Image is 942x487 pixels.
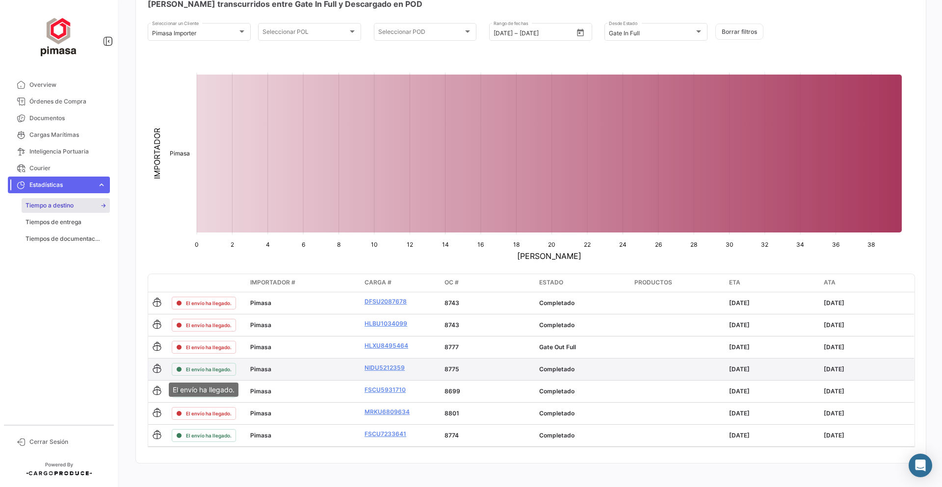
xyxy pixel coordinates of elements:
[584,241,591,248] text: 22
[477,241,484,248] text: 16
[152,128,162,179] text: IMPORTADOR
[445,278,459,287] span: OC #
[824,409,911,418] div: [DATE]
[302,241,305,248] text: 6
[824,299,911,308] div: [DATE]
[909,454,932,477] div: Abrir Intercom Messenger
[729,431,816,440] div: [DATE]
[29,114,106,123] span: Documentos
[29,80,106,89] span: Overview
[246,274,361,292] datatable-header-cell: Importador #
[729,343,816,352] div: [DATE]
[729,321,816,330] div: [DATE]
[186,343,232,351] span: El envío ha llegado.
[365,385,437,394] a: FSCU5931710
[337,241,340,248] text: 8
[535,274,630,292] datatable-header-cell: Estado
[729,409,816,418] div: [DATE]
[655,241,662,248] text: 26
[445,343,531,352] p: 8777
[832,241,839,248] text: 36
[186,321,232,329] span: El envío ha llegado.
[8,110,110,127] a: Documentos
[715,24,763,40] button: Borrar filtros
[8,160,110,177] a: Courier
[250,343,271,351] span: Pimasa
[729,299,816,308] div: [DATE]
[539,387,575,395] span: Completado
[8,77,110,93] a: Overview
[726,241,733,248] text: 30
[8,127,110,143] a: Cargas Marítimas
[361,274,441,292] datatable-header-cell: Carga #
[539,410,575,417] span: Completado
[26,234,100,243] span: Tiempos de documentación
[517,251,581,261] text: [PERSON_NAME]
[634,278,672,287] span: Productos
[186,299,232,307] span: El envío ha llegado.
[365,278,392,287] span: Carga #
[761,241,768,248] text: 32
[690,241,697,248] text: 28
[445,409,531,418] p: 8801
[445,365,531,374] p: 8775
[630,274,725,292] datatable-header-cell: Productos
[29,180,93,189] span: Estadísticas
[539,365,575,373] span: Completado
[29,437,106,446] span: Cerrar Sesión
[441,274,535,292] datatable-header-cell: OC #
[250,365,271,373] span: Pimasa
[824,278,836,287] span: ATA
[365,319,437,328] a: HLBU1034099
[231,241,234,248] text: 2
[515,30,518,37] span: –
[26,218,81,227] span: Tiempos de entrega
[22,215,110,230] a: Tiempos de entrega
[573,25,588,40] button: Open calendar
[250,278,295,287] span: Importador #
[513,241,520,248] text: 18
[729,278,740,287] span: ETA
[170,150,190,157] text: Pimasa
[22,231,110,246] a: Tiempos de documentación
[539,432,575,439] span: Completado
[29,130,106,139] span: Cargas Marítimas
[186,365,232,373] span: El envío ha llegado.
[539,343,576,351] span: Gate Out Full
[22,198,110,213] a: Tiempo a destino
[34,12,83,61] img: ff117959-d04a-4809-8d46-49844dc85631.png
[824,321,911,330] div: [DATE]
[26,201,74,210] span: Tiempo a destino
[609,29,640,37] span: Gate In Full
[8,93,110,110] a: Órdenes de Compra
[867,241,875,248] text: 38
[445,387,531,396] p: 8699
[378,30,464,37] span: Seleccionar POD
[365,430,437,438] a: FSCU7233641
[729,387,816,396] div: [DATE]
[97,180,106,189] span: expand_more
[250,299,271,307] span: Pimasa
[796,241,804,248] text: 34
[619,241,627,248] text: 24
[824,365,911,374] div: [DATE]
[365,408,437,416] a: MRKU6809634
[186,410,232,417] span: El envío ha llegado.
[824,387,911,396] div: [DATE]
[169,383,238,397] div: El envío ha llegado.
[824,431,911,440] div: [DATE]
[186,432,232,439] span: El envío ha llegado.
[365,341,437,350] a: HLXU8495464
[8,143,110,160] a: Inteligencia Portuaria
[548,241,555,248] text: 20
[29,147,106,156] span: Inteligencia Portuaria
[197,75,902,232] path: Pimasa 39,714
[365,297,437,306] a: DFSU2087678
[371,241,378,248] text: 10
[445,321,531,330] p: 8743
[407,241,413,248] text: 12
[29,164,106,173] span: Courier
[250,410,271,417] span: Pimasa
[539,278,563,287] span: Estado
[445,431,531,440] p: 8774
